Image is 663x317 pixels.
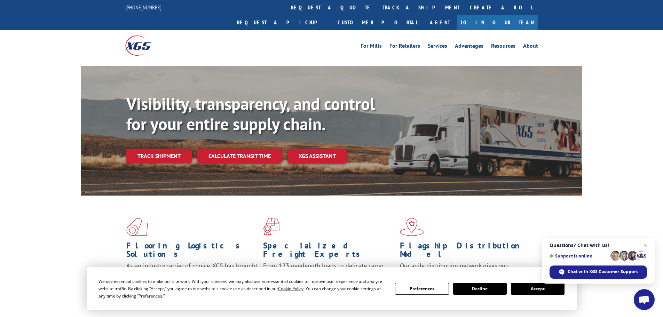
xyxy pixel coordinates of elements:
a: For Retailers [389,43,420,51]
a: Calculate transit time [197,149,282,164]
span: Questions? Chat with us! [550,243,647,248]
a: Advantages [455,43,483,51]
a: Request a pickup [232,15,332,30]
a: Resources [491,43,515,51]
button: Preferences [395,283,449,295]
span: Support is online [550,253,608,259]
div: Chat with XGS Customer Support [550,266,647,279]
span: As an industry carrier of choice, XGS has brought innovation and dedication to flooring logistics... [126,262,258,286]
div: We use essential cookies to make our site work. With your consent, we may also use non-essential ... [98,278,387,300]
span: Chat with XGS Customer Support [568,269,638,275]
span: Cookie Policy [278,286,303,292]
a: Services [428,43,447,51]
a: About [523,43,538,51]
b: Visibility, transparency, and control for your entire supply chain. [126,93,375,135]
h1: Specialized Freight Experts [263,241,395,262]
a: Agent [423,15,457,30]
h1: Flooring Logistics Solutions [126,241,258,262]
p: From 123 overlength loads to delicate cargo, our experienced staff knows the best way to move you... [263,262,395,293]
div: Open chat [634,289,655,310]
div: Cookie Consent Prompt [87,267,577,310]
img: xgs-icon-focused-on-flooring-red [263,218,279,236]
a: XGS ASSISTANT [287,149,347,164]
a: For Mills [361,43,382,51]
button: Decline [453,283,507,295]
a: Customer Portal [332,15,423,30]
h1: Flagship Distribution Model [400,241,531,262]
a: Track shipment [126,149,192,163]
span: Close chat [641,241,649,249]
button: Accept [511,283,565,295]
span: Preferences [139,293,162,299]
img: xgs-icon-flagship-distribution-model-red [400,218,424,236]
a: Join Our Team [457,15,538,30]
span: Our agile distribution network gives you nationwide inventory management on demand. [400,262,528,278]
a: [PHONE_NUMBER] [125,4,161,11]
img: xgs-icon-total-supply-chain-intelligence-red [126,218,148,236]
